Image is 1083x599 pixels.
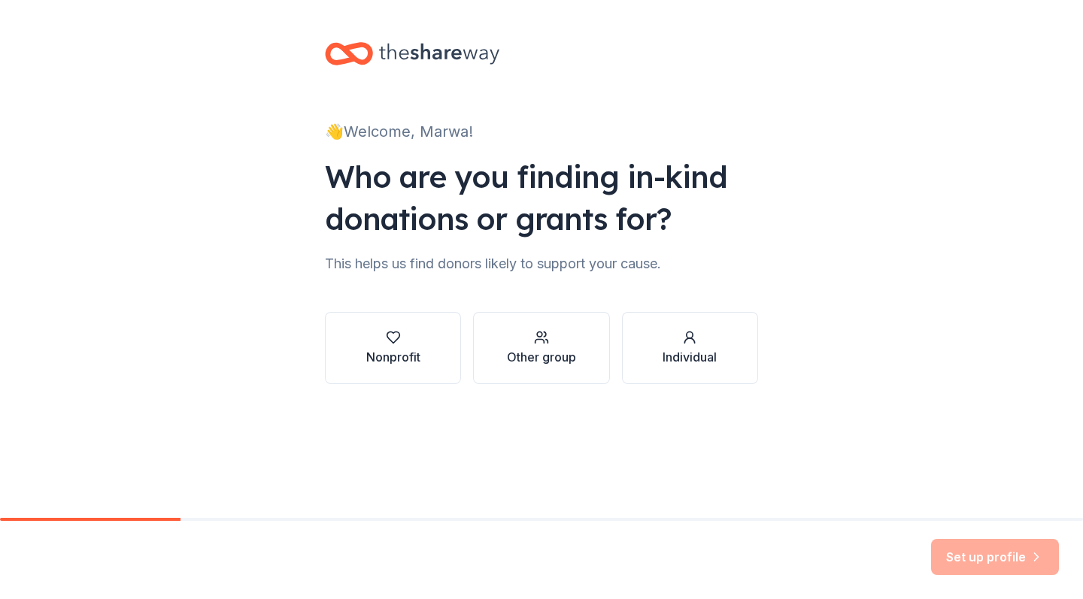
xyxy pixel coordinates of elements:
div: Individual [663,348,717,366]
div: Who are you finding in-kind donations or grants for? [325,156,758,240]
div: Nonprofit [366,348,420,366]
div: This helps us find donors likely to support your cause. [325,252,758,276]
button: Nonprofit [325,312,461,384]
div: 👋 Welcome, Marwa! [325,119,758,144]
button: Other group [473,312,609,384]
div: Other group [507,348,576,366]
button: Individual [622,312,758,384]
